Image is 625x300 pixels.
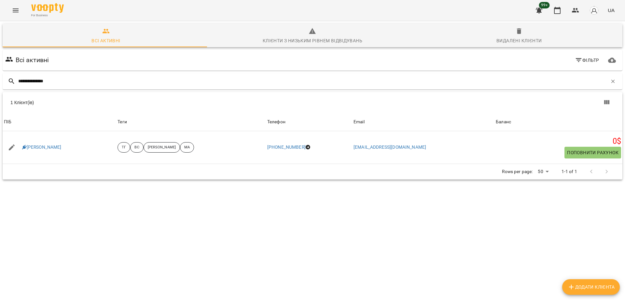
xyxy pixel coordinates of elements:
[31,3,64,13] img: Voopty Logo
[144,142,180,153] div: [PERSON_NAME]
[496,118,511,126] div: Sort
[267,144,306,150] a: [PHONE_NUMBER]
[10,99,316,106] div: 1 Клієнт(ів)
[354,144,426,150] a: [EMAIL_ADDRESS][DOMAIN_NAME]
[562,169,577,175] p: 1-1 of 1
[267,118,285,126] div: Sort
[16,55,49,65] h6: Всі активні
[263,37,362,45] div: Клієнти з низьким рівнем відвідувань
[118,142,130,153] div: ТГ
[564,147,621,158] button: Поповнити рахунок
[122,145,126,150] p: ТГ
[496,37,542,45] div: Видалені клієнти
[496,118,511,126] div: Баланс
[605,4,617,16] button: UA
[267,118,285,126] div: Телефон
[496,136,621,146] h5: 0 $
[539,2,550,8] span: 99+
[354,118,365,126] div: Email
[354,118,365,126] div: Sort
[22,144,62,151] a: [PERSON_NAME]
[590,6,599,15] img: avatar_s.png
[354,118,493,126] span: Email
[184,145,190,150] p: МА
[118,118,265,126] div: Теги
[31,13,64,18] span: For Business
[4,118,11,126] div: Sort
[575,56,599,64] span: Фільтр
[180,142,194,153] div: МА
[134,145,139,150] p: ВС
[3,92,622,113] div: Table Toolbar
[599,95,615,110] button: Показати колонки
[496,118,621,126] span: Баланс
[91,37,120,45] div: Всі активні
[148,145,176,150] p: [PERSON_NAME]
[8,3,23,18] button: Menu
[502,169,533,175] p: Rows per page:
[4,118,11,126] div: ПІБ
[608,7,615,14] span: UA
[130,142,143,153] div: ВС
[567,149,618,157] span: Поповнити рахунок
[267,118,351,126] span: Телефон
[572,54,602,66] button: Фільтр
[4,118,115,126] span: ПІБ
[535,167,551,176] div: 50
